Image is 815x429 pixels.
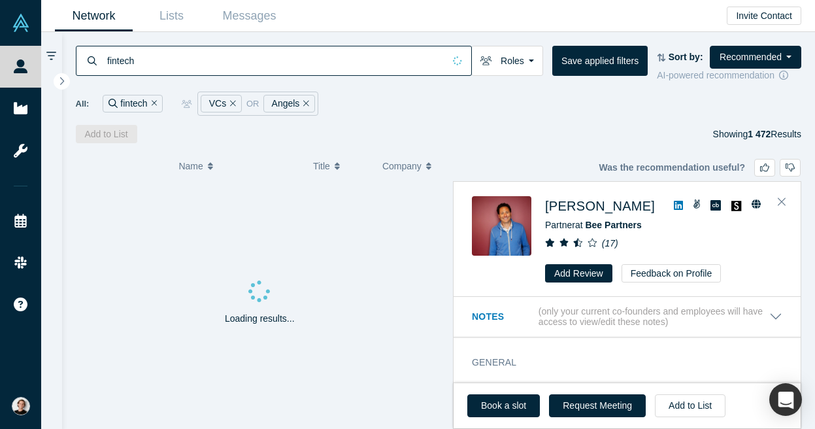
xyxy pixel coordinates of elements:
[263,95,315,112] div: Angels
[669,52,703,62] strong: Sort by:
[471,46,543,76] button: Roles
[472,356,764,369] h3: General
[585,220,641,230] a: Bee Partners
[106,45,444,76] input: Search by name, title, company, summary, expertise, investment criteria or topics of focus
[313,152,369,180] button: Title
[76,125,137,143] button: Add to List
[382,152,422,180] span: Company
[76,97,90,111] span: All:
[772,192,791,213] button: Close
[178,152,299,180] button: Name
[12,14,30,32] img: Alchemist Vault Logo
[545,264,612,283] button: Add Review
[472,310,536,324] h3: Notes
[655,394,725,417] button: Add to List
[599,159,801,177] div: Was the recommendation useful?
[12,397,30,415] img: Turo Pekari's Account
[382,152,438,180] button: Company
[622,264,722,283] button: Feedback on Profile
[210,1,288,31] a: Messages
[748,129,771,139] strong: 1 472
[549,394,646,417] button: Request Meeting
[552,46,648,76] button: Save applied filters
[299,96,309,111] button: Remove Filter
[602,238,618,249] i: ( 17 )
[545,199,655,213] a: [PERSON_NAME]
[313,152,330,180] span: Title
[710,46,801,69] button: Recommended
[472,196,531,256] img: Garrett Goldberg's Profile Image
[246,97,259,111] span: or
[225,312,295,326] p: Loading results...
[748,129,801,139] span: Results
[148,96,158,111] button: Remove Filter
[713,125,801,143] div: Showing
[539,306,769,328] p: (only your current co-founders and employees will have access to view/edit these notes)
[727,7,801,25] button: Invite Contact
[472,306,782,328] button: Notes (only your current co-founders and employees will have access to view/edit these notes)
[467,394,540,417] a: Book a slot
[226,96,236,111] button: Remove Filter
[133,1,210,31] a: Lists
[178,152,203,180] span: Name
[201,95,242,112] div: VCs
[103,95,163,112] div: fintech
[55,1,133,31] a: Network
[545,220,642,230] span: Partner at
[657,69,801,82] div: AI-powered recommendation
